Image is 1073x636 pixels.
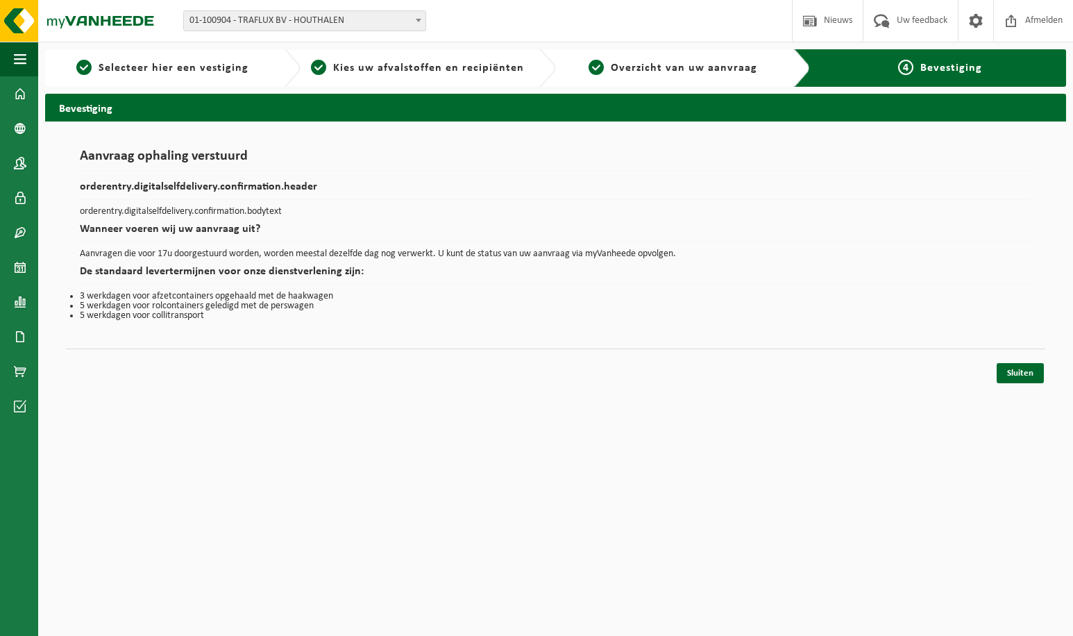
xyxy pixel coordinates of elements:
[99,62,248,74] span: Selecteer hier een vestiging
[80,266,1031,285] h2: De standaard levertermijnen voor onze dienstverlening zijn:
[80,292,1031,301] li: 3 werkdagen voor afzetcontainers opgehaald met de haakwagen
[183,10,426,31] span: 01-100904 - TRAFLUX BV - HOUTHALEN
[80,181,1031,200] h2: orderentry.digitalselfdelivery.confirmation.header
[76,60,92,75] span: 1
[184,11,425,31] span: 01-100904 - TRAFLUX BV - HOUTHALEN
[333,62,524,74] span: Kies uw afvalstoffen en recipiënten
[563,60,784,76] a: 3Overzicht van uw aanvraag
[80,224,1031,242] h2: Wanneer voeren wij uw aanvraag uit?
[52,60,273,76] a: 1Selecteer hier een vestiging
[80,149,1031,171] h1: Aanvraag ophaling verstuurd
[80,249,1031,259] p: Aanvragen die voor 17u doorgestuurd worden, worden meestal dezelfde dag nog verwerkt. U kunt de s...
[311,60,326,75] span: 2
[611,62,757,74] span: Overzicht van uw aanvraag
[80,207,1031,217] p: orderentry.digitalselfdelivery.confirmation.bodytext
[997,363,1044,383] a: Sluiten
[45,94,1066,121] h2: Bevestiging
[589,60,604,75] span: 3
[80,311,1031,321] li: 5 werkdagen voor collitransport
[80,301,1031,311] li: 5 werkdagen voor rolcontainers geledigd met de perswagen
[307,60,528,76] a: 2Kies uw afvalstoffen en recipiënten
[920,62,982,74] span: Bevestiging
[898,60,913,75] span: 4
